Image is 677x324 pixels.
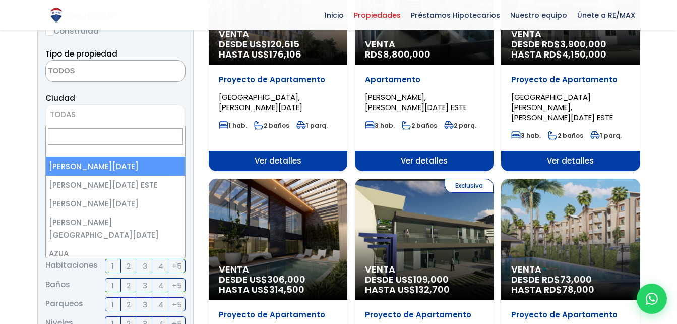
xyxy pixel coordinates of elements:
[46,176,185,194] li: [PERSON_NAME][DATE] ESTE
[511,92,613,123] span: [GEOGRAPHIC_DATA][PERSON_NAME], [PERSON_NAME][DATE] ESTE
[267,273,305,286] span: 306,000
[158,298,163,311] span: 4
[548,131,583,140] span: 2 baños
[406,8,505,23] span: Préstamos Hipotecarios
[111,260,114,273] span: 1
[172,279,182,292] span: +5
[413,273,449,286] span: 109,000
[219,310,337,320] p: Proyecto de Apartamento
[560,38,606,50] span: 3,900,000
[46,244,185,263] li: AZUA
[365,285,483,295] span: HASTA US$
[219,275,337,295] span: DESDE US$
[505,8,572,23] span: Nuestro equipo
[209,151,347,171] span: Ver detalles
[219,285,337,295] span: HASTA US$
[415,283,450,296] span: 132,700
[219,49,337,60] span: HASTA US$
[219,75,337,85] p: Proyecto de Apartamento
[158,260,163,273] span: 4
[511,49,630,60] span: HASTA RD$
[219,92,302,113] span: [GEOGRAPHIC_DATA], [PERSON_NAME][DATE]
[560,273,592,286] span: 73,000
[219,39,337,60] span: DESDE US$
[365,48,430,61] span: RD$
[143,260,147,273] span: 3
[511,310,630,320] p: Proyecto de Apartamento
[45,48,117,59] span: Tipo de propiedad
[572,8,640,23] span: Únete a RE/MAX
[172,298,182,311] span: +5
[444,121,476,130] span: 2 parq.
[127,279,131,292] span: 2
[45,278,70,292] span: Baños
[445,179,494,193] span: Exclusiva
[511,131,541,140] span: 3 hab.
[365,275,483,295] span: DESDE US$
[296,121,328,130] span: 1 parq.
[365,310,483,320] p: Proyecto de Apartamento
[143,298,147,311] span: 3
[47,7,65,24] img: Logo de REMAX
[45,259,98,273] span: Habitaciones
[365,121,395,130] span: 3 hab.
[111,279,114,292] span: 1
[267,38,299,50] span: 120,615
[172,260,182,273] span: +5
[365,75,483,85] p: Apartamento
[269,283,304,296] span: 314,500
[45,25,186,37] label: Construida
[158,279,163,292] span: 4
[127,298,131,311] span: 2
[219,264,337,275] span: Venta
[143,279,147,292] span: 3
[45,28,53,36] input: Construida
[383,48,430,61] span: 8,800,000
[45,93,75,103] span: Ciudad
[349,8,406,23] span: Propiedades
[45,297,83,311] span: Parqueos
[402,121,437,130] span: 2 baños
[511,285,630,295] span: HASTA RD$
[219,29,337,39] span: Venta
[46,194,185,213] li: [PERSON_NAME][DATE]
[365,264,483,275] span: Venta
[48,128,183,145] input: Search
[355,151,494,171] span: Ver detalles
[365,92,467,113] span: [PERSON_NAME], [PERSON_NAME][DATE] ESTE
[269,48,301,61] span: 176,106
[511,39,630,60] span: DESDE RD$
[46,107,185,122] span: TODAS
[219,121,247,130] span: 1 hab.
[50,109,76,120] span: TODAS
[127,260,131,273] span: 2
[511,264,630,275] span: Venta
[46,213,185,244] li: [PERSON_NAME][GEOGRAPHIC_DATA][DATE]
[511,29,630,39] span: Venta
[562,283,594,296] span: 78,000
[45,104,186,126] span: TODAS
[320,8,349,23] span: Inicio
[111,298,114,311] span: 1
[590,131,622,140] span: 1 parq.
[46,157,185,176] li: [PERSON_NAME][DATE]
[365,39,483,49] span: Venta
[511,75,630,85] p: Proyecto de Apartamento
[254,121,289,130] span: 2 baños
[511,275,630,295] span: DESDE RD$
[46,61,144,82] textarea: Search
[562,48,606,61] span: 4,150,000
[501,151,640,171] span: Ver detalles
